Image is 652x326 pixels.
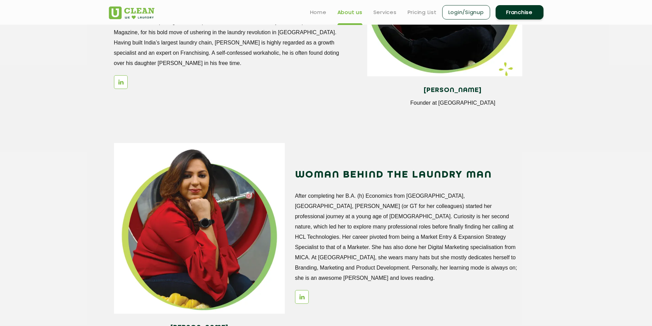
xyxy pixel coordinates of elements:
[372,100,533,106] p: Founder at [GEOGRAPHIC_DATA]
[408,8,437,16] a: Pricing List
[337,8,362,16] a: About us
[295,167,521,183] h2: WOMAN BEHIND THE LAUNDRY MAN
[109,6,154,19] img: UClean Laundry and Dry Cleaning
[496,5,544,19] a: Franchise
[295,191,521,283] p: After completing her B.A. (h) Economics from [GEOGRAPHIC_DATA], [GEOGRAPHIC_DATA], [PERSON_NAME] ...
[442,5,490,19] a: Login/Signup
[372,87,533,94] h4: [PERSON_NAME]
[310,8,327,16] a: Home
[373,8,397,16] a: Services
[114,143,285,314] img: Gunjan_11zon.webp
